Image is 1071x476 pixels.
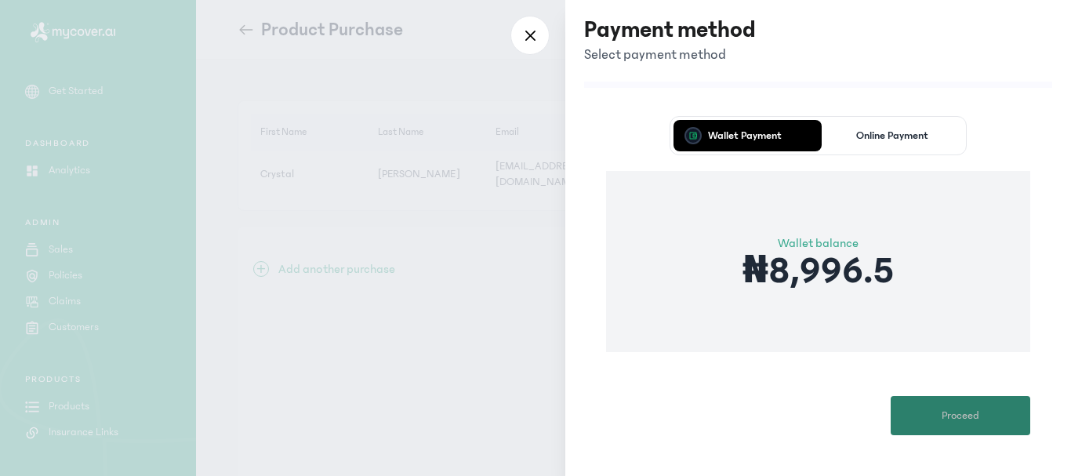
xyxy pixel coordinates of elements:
[822,120,964,151] button: Online Payment
[584,16,756,44] h3: Payment method
[742,253,894,290] p: ₦8,996.5
[856,130,928,141] p: Online Payment
[673,120,815,151] button: Wallet Payment
[891,396,1030,435] button: Proceed
[708,130,782,141] p: Wallet Payment
[742,234,894,253] p: Wallet balance
[942,408,979,424] span: Proceed
[584,44,756,66] p: Select payment method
